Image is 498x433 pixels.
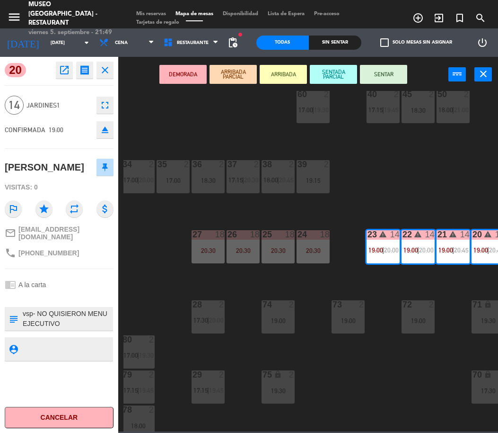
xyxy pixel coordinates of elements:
i: phone [5,247,16,259]
span: 19:00 [473,246,488,254]
span: Mapa de mesas [171,11,218,17]
span: A la carta [18,281,46,289]
span: Tarjetas de regalo [131,20,184,25]
span: 20:45 [279,176,294,184]
span: 19:30 [314,106,329,114]
div: 14 [460,230,470,239]
i: outlined_flag [5,200,22,217]
i: close [99,64,111,76]
i: chrome_reader_mode [5,279,16,290]
div: 18 [215,230,225,239]
span: | [207,316,209,324]
i: star [35,200,52,217]
i: power_settings_new [477,37,488,48]
div: 2 [289,160,295,169]
span: 19:00 [403,246,418,254]
span: 17:15 [193,387,208,394]
span: 19:00 [49,126,63,134]
span: 19:30 [139,352,154,359]
span: | [312,106,314,114]
div: 19:00 [332,317,365,324]
span: 19:00 [438,246,453,254]
span: 14 [5,96,24,115]
div: 18 [250,230,260,239]
span: [EMAIL_ADDRESS][DOMAIN_NAME] [18,226,114,241]
button: Cancelar [5,407,114,428]
div: 2 [149,370,155,379]
i: subject [8,314,18,324]
div: 2 [429,300,435,309]
span: | [417,246,419,254]
span: 20:00 [139,176,154,184]
i: repeat [66,200,83,217]
i: lock [484,370,492,379]
div: 2 [289,370,295,379]
div: viernes 5. septiembre - 21:49 [28,28,117,37]
div: 20:30 [297,247,330,254]
span: Lista de Espera [263,11,309,17]
span: 20:00 [384,246,399,254]
span: | [452,246,454,254]
span: Jardines1 [26,100,92,111]
button: close [474,67,492,81]
span: 20:00 [419,246,434,254]
span: Pre-acceso [309,11,344,17]
span: | [277,176,279,184]
div: 2 [149,160,155,169]
div: 14 [390,230,400,239]
span: [PHONE_NUMBER] [18,249,79,257]
label: Solo mesas sin asignar [380,38,452,47]
div: 18:00 [122,423,155,429]
i: search [475,12,486,24]
span: | [242,176,244,184]
div: Visitas: 0 [5,179,114,196]
div: 2 [219,300,225,309]
i: warning [449,230,457,238]
div: 2 [289,300,295,309]
span: | [137,352,139,359]
div: 18:30 [402,107,435,114]
div: 2 [184,160,190,169]
div: 17:00 [157,177,190,184]
div: 19:00 [262,317,295,324]
i: turned_in_not [454,12,465,24]
span: 20:00 [209,316,224,324]
button: SENTAR [360,65,407,84]
span: 17:15 [368,106,383,114]
i: lock [484,300,492,308]
div: 18 [285,230,295,239]
i: open_in_new [59,64,70,76]
button: DEMORADA [159,65,207,84]
span: 21:00 [454,106,469,114]
div: [PERSON_NAME] [5,160,84,175]
span: Mis reservas [131,11,171,17]
div: 20:30 [262,247,295,254]
i: close [478,68,489,80]
span: Restaurante [177,40,209,45]
button: receipt [76,62,93,79]
div: 18 [320,230,330,239]
div: 2 [394,90,400,99]
span: 20:45 [454,246,469,254]
div: 2 [219,160,225,169]
i: eject [99,124,111,135]
button: power_input [448,67,466,81]
span: 19:00 [368,246,383,254]
span: 20 [5,63,26,77]
div: 18:30 [192,177,225,184]
i: person_pin [8,344,18,354]
div: 2 [219,370,225,379]
div: 2 [324,160,330,169]
div: 2 [429,90,435,99]
button: eject [96,121,114,138]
